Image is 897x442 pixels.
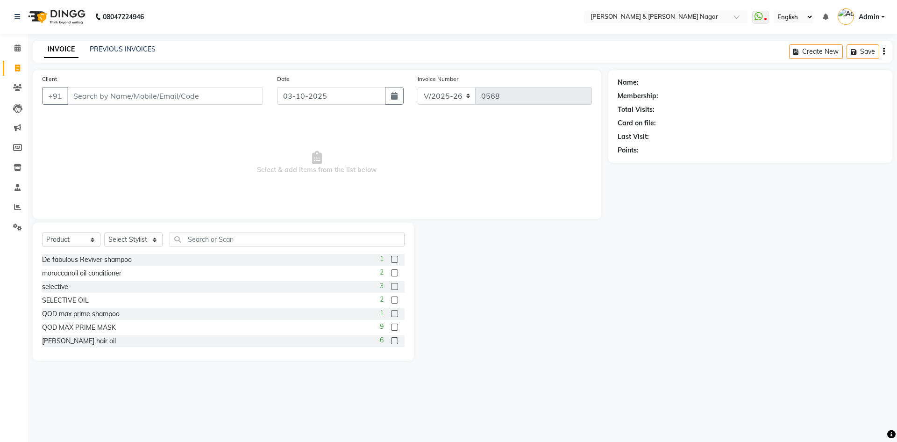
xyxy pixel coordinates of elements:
[789,44,843,59] button: Create New
[380,322,384,332] span: 9
[24,4,88,30] img: logo
[618,132,649,142] div: Last Visit:
[838,8,854,25] img: Admin
[42,296,89,305] div: SELECTIVE OIL
[44,41,78,58] a: INVOICE
[380,268,384,277] span: 2
[42,87,68,105] button: +91
[90,45,156,53] a: PREVIOUS INVOICES
[847,44,879,59] button: Save
[618,118,656,128] div: Card on file:
[380,308,384,318] span: 1
[42,255,132,265] div: De fabulous Reviver shampoo
[277,75,290,83] label: Date
[859,12,879,22] span: Admin
[380,281,384,291] span: 3
[103,4,144,30] b: 08047224946
[67,87,263,105] input: Search by Name/Mobile/Email/Code
[380,335,384,345] span: 6
[380,295,384,304] span: 2
[618,78,639,87] div: Name:
[42,309,120,319] div: QOD max prime shampoo
[618,105,655,115] div: Total Visits:
[42,323,116,333] div: QOD MAX PRIME MASK
[418,75,458,83] label: Invoice Number
[42,116,592,210] span: Select & add items from the list below
[42,282,68,292] div: selective
[618,145,639,155] div: Points:
[170,232,405,246] input: Search or Scan
[42,268,121,278] div: moroccanoil oil conditioner
[618,91,658,101] div: Membership:
[380,254,384,264] span: 1
[42,336,116,346] div: [PERSON_NAME] hair oil
[42,75,57,83] label: Client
